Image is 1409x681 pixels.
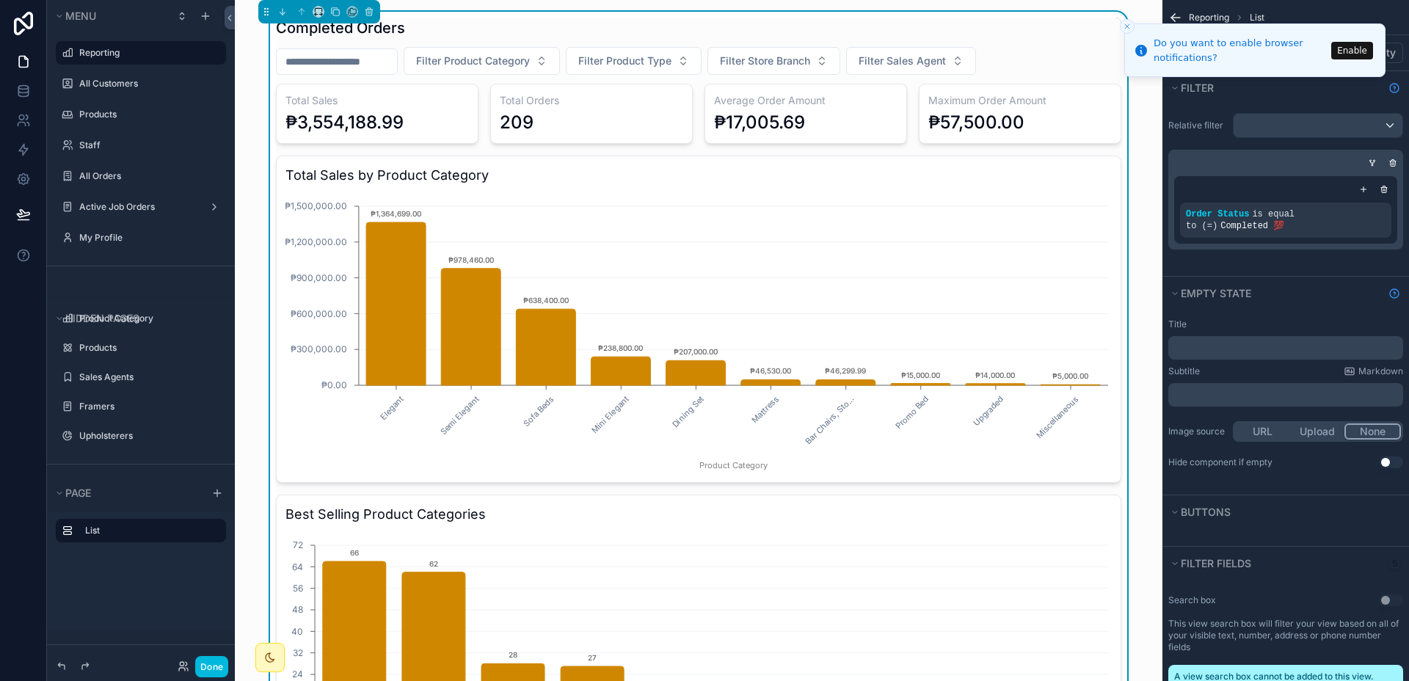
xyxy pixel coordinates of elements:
[1388,558,1400,569] div: 5
[79,109,217,120] label: Products
[566,47,702,75] button: Select Button
[350,548,359,557] text: 66
[928,93,1112,108] h3: Maximum Order Amount
[1388,82,1400,94] svg: Show help information
[500,93,683,108] h3: Total Orders
[79,78,217,90] a: All Customers
[1168,120,1227,131] label: Relative filter
[1181,81,1214,94] span: Filter
[1250,12,1264,23] span: List
[972,394,1006,429] text: Upgraded
[500,111,534,134] div: 209
[1181,506,1231,518] span: Buttons
[901,371,940,379] text: ₱15,000.00
[509,650,517,659] text: 28
[1168,283,1383,304] button: Empty state
[79,401,217,412] label: Framers
[291,308,347,319] tspan: ₱600,000.00
[1189,12,1229,23] span: Reporting
[285,236,347,247] tspan: ₱1,200,000.00
[291,343,347,354] tspan: ₱300,000.00
[578,54,671,68] span: Filter Product Type
[293,539,303,550] tspan: 72
[975,371,1015,379] text: ₱14,000.00
[292,561,303,572] tspan: 64
[378,394,406,422] text: Elegant
[293,647,303,658] tspan: 32
[1168,594,1216,606] label: Search box
[1168,383,1403,407] div: scrollable content
[1052,371,1088,380] text: ₱5,000.00
[1168,426,1227,437] label: Image source
[1168,78,1383,98] button: Filter
[79,313,217,324] a: Product Category
[1120,19,1135,34] button: Close toast
[79,139,217,151] label: Staff
[714,93,898,108] h3: Average Order Amount
[1220,221,1284,231] span: Completed 💯
[699,460,768,470] tspan: Product Category
[598,343,643,352] text: ₱238,800.00
[1168,365,1200,377] label: Subtitle
[859,54,946,68] span: Filter Sales Agent
[285,504,1112,525] h3: Best Selling Product Categories
[1034,394,1081,441] text: Miscellaneous
[448,255,494,264] text: ₱978,460.00
[276,18,405,38] h1: Completed Orders
[1154,36,1327,65] div: Do you want to enable browser notifications?
[1168,618,1403,653] label: This view search box will filter your view based on all of your visible text, number, address or ...
[195,656,228,677] button: Done
[285,111,404,134] div: ₱3,554,188.99
[285,93,469,108] h3: Total Sales
[53,6,167,26] button: Menu
[292,669,303,680] tspan: 24
[438,394,481,437] text: Semi Elegant
[292,604,303,615] tspan: 48
[85,525,214,536] label: List
[825,366,866,375] text: ₱46,299.99
[1331,42,1373,59] button: Enable
[1181,287,1251,299] span: Empty state
[750,366,791,375] text: ₱46,530.00
[1168,553,1383,574] button: Filter fields
[893,394,931,431] text: Promo Bed
[1168,502,1394,522] button: Buttons
[521,394,556,429] text: Sofa Beds
[749,394,780,425] text: Mattress
[79,430,217,442] label: Upholsterers
[79,342,217,354] label: Products
[707,47,840,75] button: Select Button
[429,559,438,568] text: 62
[291,626,303,637] tspan: 40
[79,47,217,59] label: Reporting
[79,371,217,383] a: Sales Agents
[285,192,1112,473] div: chart
[674,347,718,356] text: ₱207,000.00
[1235,423,1290,440] button: URL
[1388,288,1400,299] svg: Show help information
[523,296,569,305] text: ₱638,400.00
[321,379,347,390] tspan: ₱0.00
[416,54,530,68] span: Filter Product Category
[79,201,197,213] label: Active Job Orders
[285,200,347,211] tspan: ₱1,500,000.00
[79,232,217,244] label: My Profile
[53,483,203,503] button: Page
[1358,365,1403,377] span: Markdown
[804,394,856,446] text: Bar Chairs, Sto...
[1344,423,1401,440] button: None
[53,308,220,329] button: Hidden pages
[79,170,217,182] label: All Orders
[1290,423,1345,440] button: Upload
[1168,336,1403,360] div: scrollable content
[1168,318,1187,330] label: Title
[1168,456,1273,468] div: Hide component if empty
[65,487,91,499] span: Page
